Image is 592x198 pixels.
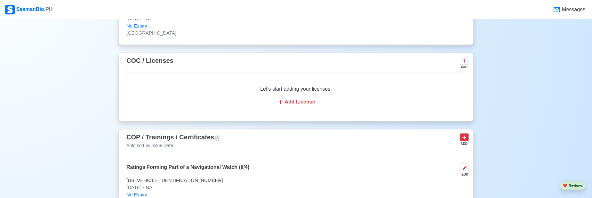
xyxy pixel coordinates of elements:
[5,5,15,14] img: Logo
[126,29,466,37] p: [GEOGRAPHIC_DATA]
[560,181,586,190] button: heartReviews
[460,65,468,70] div: ADD
[126,142,220,149] p: Auto sort by Issue Date.
[563,184,567,187] span: heart
[134,85,458,93] p: Let's start adding your licenses.
[126,22,147,30] span: No Expiry
[134,98,458,106] div: Add License
[215,136,220,141] span: 8
[126,163,249,177] p: Ratings Forming Part of a Navigational Watch (II/4)
[126,184,466,191] p: [DATE] - NA
[5,5,52,14] div: SeamanBio
[460,141,468,146] div: ADD
[561,6,585,13] span: Messages
[458,172,469,177] div: EDIT
[126,134,214,141] span: COP / Trainings / Certificates
[126,57,173,64] span: COC / Licenses
[126,177,466,184] p: [US_VEHICLE_IDENTIFICATION_NUMBER]
[44,6,53,12] span: .PH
